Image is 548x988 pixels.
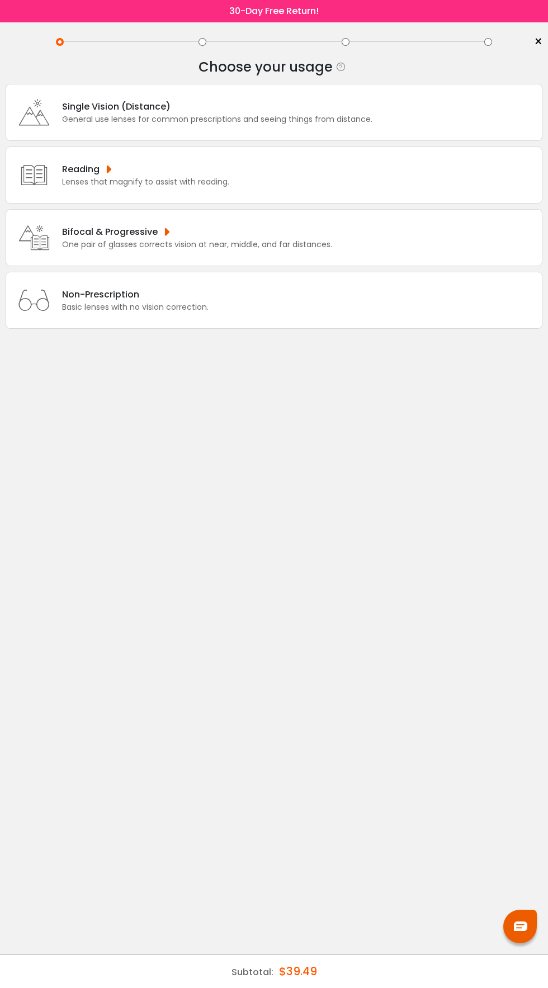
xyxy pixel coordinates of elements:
div: General use lenses for common prescriptions and seeing things from distance. [62,114,372,125]
div: Single Vision (Distance) [62,100,372,114]
div: Non-Prescription [62,287,209,301]
img: chat [514,921,527,931]
div: Bifocal & Progressive [62,225,332,239]
div: $39.49 [279,955,317,987]
div: One pair of glasses corrects vision at near, middle, and far distances. [62,239,332,250]
div: Choose your usage [199,56,333,78]
div: Lenses that magnify to assist with reading. [62,176,229,188]
div: Reading [62,162,229,176]
div: Basic lenses with no vision correction. [62,301,209,313]
span: × [534,34,542,50]
a: × [526,34,542,50]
